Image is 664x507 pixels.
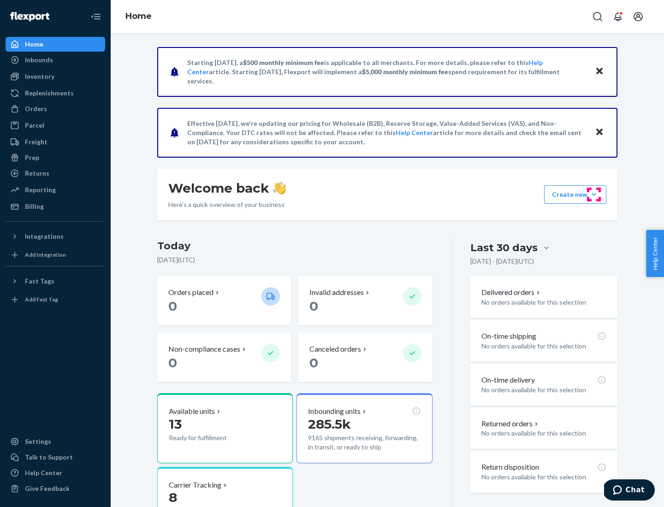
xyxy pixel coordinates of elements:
div: Parcel [25,121,44,130]
a: Orders [6,101,105,116]
iframe: Opens a widget where you can chat to one of our agents [604,479,655,502]
div: Settings [25,437,51,446]
span: 0 [309,355,318,371]
button: Available units13Ready for fulfillment [157,393,293,463]
button: Returned orders [481,419,540,429]
h1: Welcome back [168,180,286,196]
a: Help Center [6,466,105,480]
p: [DATE] ( UTC ) [157,255,433,265]
a: Home [125,11,152,21]
button: Create new [544,185,606,204]
button: Invalid addresses 0 [298,276,432,325]
div: Help Center [25,468,62,478]
p: Inbounding units [308,406,361,417]
p: No orders available for this selection [481,385,606,395]
span: 8 [169,489,177,505]
span: 285.5k [308,416,351,432]
div: Orders [25,104,47,113]
button: Talk to Support [6,450,105,465]
a: Replenishments [6,86,105,100]
div: Inbounds [25,55,53,65]
span: 0 [168,298,177,314]
p: No orders available for this selection [481,298,606,307]
a: Freight [6,135,105,149]
p: Effective [DATE], we're updating our pricing for Wholesale (B2B), Reserve Storage, Value-Added Se... [187,119,586,147]
button: Integrations [6,229,105,244]
div: Give Feedback [25,484,70,493]
p: No orders available for this selection [481,472,606,482]
p: Here’s a quick overview of your business [168,200,286,209]
span: $5,000 monthly minimum fee [362,68,448,76]
h3: Today [157,239,433,253]
span: 0 [309,298,318,314]
div: Returns [25,169,49,178]
button: Fast Tags [6,274,105,289]
a: Add Integration [6,248,105,262]
img: hand-wave emoji [273,182,286,195]
div: Reporting [25,185,56,195]
a: Inbounds [6,53,105,67]
p: No orders available for this selection [481,342,606,351]
a: Parcel [6,118,105,133]
div: Add Fast Tag [25,295,58,303]
p: Invalid addresses [309,287,364,298]
p: Carrier Tracking [169,480,221,490]
p: Canceled orders [309,344,361,354]
div: Prep [25,153,39,162]
a: Settings [6,434,105,449]
button: Delivered orders [481,287,542,298]
p: Ready for fulfillment [169,433,254,442]
button: Canceled orders 0 [298,333,432,382]
a: Inventory [6,69,105,84]
div: Freight [25,137,47,147]
p: On-time delivery [481,375,535,385]
button: Inbounding units285.5k9165 shipments receiving, forwarding, in transit, or ready to ship [296,393,432,463]
button: Close [593,65,605,78]
p: No orders available for this selection [481,429,606,438]
div: Add Integration [25,251,66,259]
button: Help Center [646,230,664,277]
div: Billing [25,202,44,211]
p: Orders placed [168,287,213,298]
button: Open account menu [629,7,647,26]
span: 13 [169,416,182,432]
div: Fast Tags [25,277,54,286]
button: Give Feedback [6,481,105,496]
p: On-time shipping [481,331,536,342]
a: Billing [6,199,105,214]
div: Last 30 days [470,241,538,255]
p: 9165 shipments receiving, forwarding, in transit, or ready to ship [308,433,421,452]
div: Inventory [25,72,54,81]
a: Reporting [6,183,105,197]
span: 0 [168,355,177,371]
p: Non-compliance cases [168,344,240,354]
button: Open Search Box [588,7,607,26]
p: Available units [169,406,215,417]
p: Starting [DATE], a is applicable to all merchants. For more details, please refer to this article... [187,58,586,86]
a: Prep [6,150,105,165]
ol: breadcrumbs [118,3,159,30]
button: Non-compliance cases 0 [157,333,291,382]
button: Orders placed 0 [157,276,291,325]
p: [DATE] - [DATE] ( UTC ) [470,257,534,266]
a: Help Center [396,129,433,136]
p: Return disposition [481,462,539,472]
div: Replenishments [25,88,74,98]
div: Home [25,40,43,49]
a: Returns [6,166,105,181]
div: Talk to Support [25,453,73,462]
button: Close [593,126,605,139]
button: Close Navigation [87,7,105,26]
a: Home [6,37,105,52]
a: Add Fast Tag [6,292,105,307]
span: $500 monthly minimum fee [243,59,324,66]
div: Integrations [25,232,64,241]
img: Flexport logo [10,12,49,21]
button: Open notifications [609,7,627,26]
